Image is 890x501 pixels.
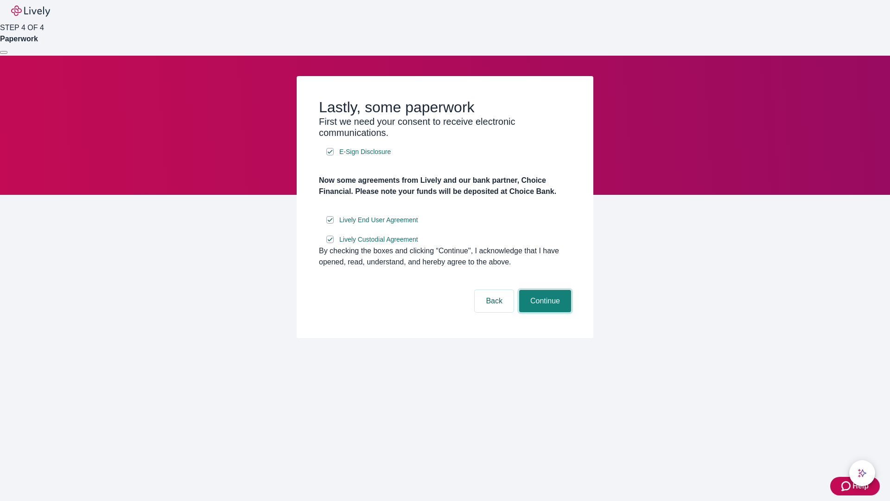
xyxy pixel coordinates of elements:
[475,290,514,312] button: Back
[830,477,880,495] button: Zendesk support iconHelp
[319,245,571,268] div: By checking the boxes and clicking “Continue", I acknowledge that I have opened, read, understand...
[852,481,869,492] span: Help
[337,146,393,158] a: e-sign disclosure document
[339,147,391,157] span: E-Sign Disclosure
[858,469,867,478] svg: Lively AI Assistant
[11,6,50,17] img: Lively
[319,98,571,116] h2: Lastly, some paperwork
[339,215,418,225] span: Lively End User Agreement
[337,234,420,245] a: e-sign disclosure document
[319,116,571,138] h3: First we need your consent to receive electronic communications.
[337,214,420,226] a: e-sign disclosure document
[339,235,418,244] span: Lively Custodial Agreement
[841,481,852,492] svg: Zendesk support icon
[849,460,875,486] button: chat
[319,175,571,197] h4: Now some agreements from Lively and our bank partner, Choice Financial. Please note your funds wi...
[519,290,571,312] button: Continue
